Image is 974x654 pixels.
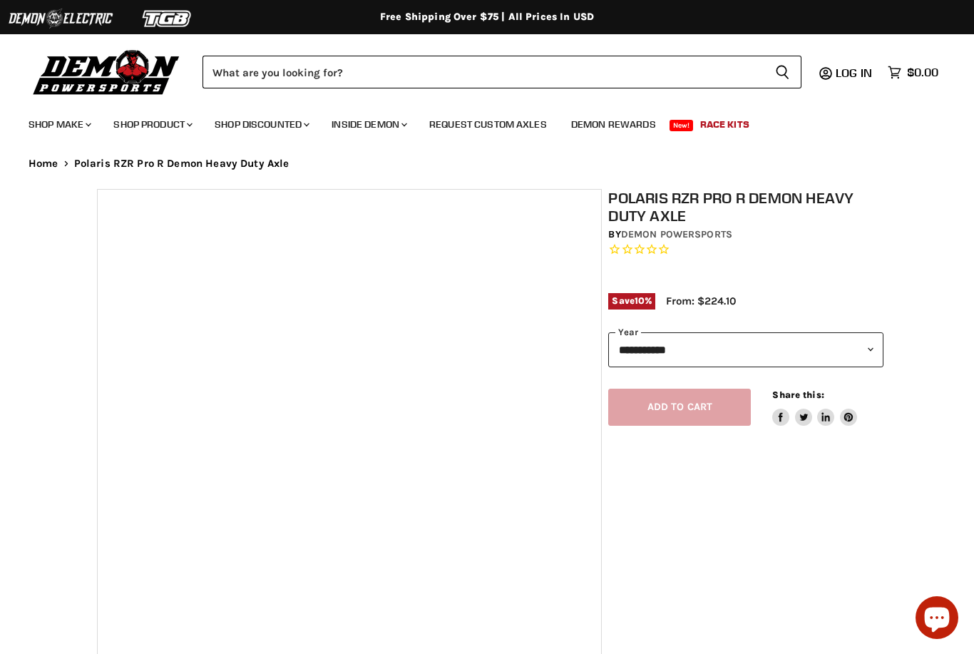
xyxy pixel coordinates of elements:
[836,66,872,80] span: Log in
[772,389,824,400] span: Share this:
[321,110,416,139] a: Inside Demon
[635,295,645,306] span: 10
[608,227,883,242] div: by
[203,56,764,88] input: Search
[18,110,100,139] a: Shop Make
[690,110,760,139] a: Race Kits
[621,228,732,240] a: Demon Powersports
[670,120,694,131] span: New!
[608,189,883,225] h1: Polaris RZR Pro R Demon Heavy Duty Axle
[103,110,201,139] a: Shop Product
[29,46,185,97] img: Demon Powersports
[608,242,883,257] span: Rated 0.0 out of 5 stars 0 reviews
[204,110,318,139] a: Shop Discounted
[114,5,221,32] img: TGB Logo 2
[608,332,883,367] select: year
[608,293,655,309] span: Save %
[911,596,963,643] inbox-online-store-chat: Shopify online store chat
[419,110,558,139] a: Request Custom Axles
[560,110,667,139] a: Demon Rewards
[18,104,935,139] ul: Main menu
[764,56,801,88] button: Search
[907,66,938,79] span: $0.00
[74,158,289,170] span: Polaris RZR Pro R Demon Heavy Duty Axle
[29,158,58,170] a: Home
[666,295,736,307] span: From: $224.10
[772,389,857,426] aside: Share this:
[881,62,945,83] a: $0.00
[7,5,114,32] img: Demon Electric Logo 2
[829,66,881,79] a: Log in
[203,56,801,88] form: Product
